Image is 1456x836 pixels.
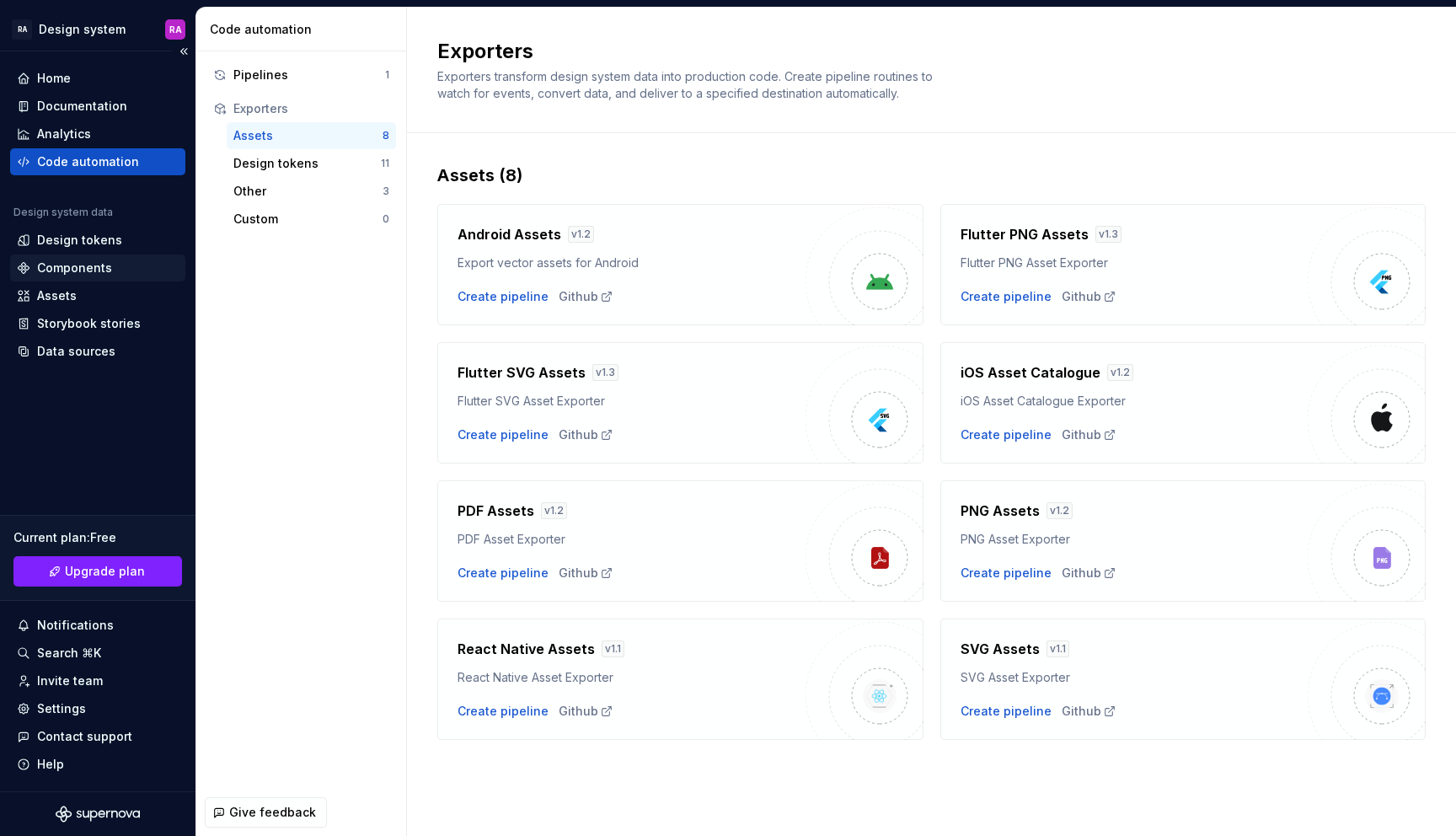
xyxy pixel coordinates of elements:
[10,65,185,92] a: Home
[458,224,561,244] h4: Android Assets
[961,288,1052,305] button: Create pipeline
[458,426,549,443] button: Create pipeline
[3,11,192,47] button: RADesign systemRA
[961,224,1089,244] h4: Flutter PNG Assets
[961,255,1309,271] div: Flutter PNG Asset Exporter
[10,148,185,175] a: Code automation
[961,669,1309,686] div: SVG Asset Exporter
[592,364,618,381] div: v 1.3
[437,163,1426,187] div: Assets (8)
[458,565,549,581] div: Create pipeline
[559,565,613,581] a: Github
[37,126,91,142] div: Analytics
[10,667,185,694] a: Invite team
[541,502,567,519] div: v 1.2
[205,797,327,828] button: Give feedback
[10,282,185,309] a: Assets
[961,703,1052,720] button: Create pipeline
[437,38,1405,65] h2: Exporters
[233,183,383,200] div: Other
[961,639,1040,659] h4: SVG Assets
[383,129,389,142] div: 8
[13,529,182,546] div: Current plan : Free
[10,338,185,365] a: Data sources
[227,150,396,177] button: Design tokens11
[961,426,1052,443] button: Create pipeline
[458,639,595,659] h4: React Native Assets
[458,669,806,686] div: React Native Asset Exporter
[39,21,126,38] div: Design system
[10,723,185,750] button: Contact support
[458,255,806,271] div: Export vector assets for Android
[37,617,114,634] div: Notifications
[10,93,185,120] a: Documentation
[961,393,1309,410] div: iOS Asset Catalogue Exporter
[961,362,1100,383] h4: iOS Asset Catalogue
[961,565,1052,581] button: Create pipeline
[227,122,396,149] button: Assets8
[13,556,182,587] a: Upgrade plan
[37,98,127,115] div: Documentation
[10,640,185,667] button: Search ⌘K
[568,226,594,243] div: v 1.2
[169,23,182,36] div: RA
[1062,288,1116,305] a: Github
[229,804,316,821] span: Give feedback
[383,212,389,226] div: 0
[37,728,132,745] div: Contact support
[1062,565,1116,581] a: Github
[383,185,389,198] div: 3
[37,315,141,332] div: Storybook stories
[437,69,936,100] span: Exporters transform design system data into production code. Create pipeline routines to watch fo...
[10,121,185,147] a: Analytics
[1095,226,1121,243] div: v 1.3
[385,68,389,82] div: 1
[602,640,624,657] div: v 1.1
[37,756,64,773] div: Help
[227,178,396,205] button: Other3
[56,806,140,823] svg: Supernova Logo
[233,155,381,172] div: Design tokens
[210,21,399,38] div: Code automation
[233,127,383,144] div: Assets
[10,751,185,778] button: Help
[1062,703,1116,720] div: Github
[233,100,389,117] div: Exporters
[1062,426,1116,443] a: Github
[458,501,534,521] h4: PDF Assets
[172,40,195,63] button: Collapse sidebar
[37,70,71,87] div: Home
[458,703,549,720] div: Create pipeline
[12,19,32,40] div: RA
[37,673,103,689] div: Invite team
[227,206,396,233] button: Custom0
[458,288,549,305] button: Create pipeline
[1046,502,1073,519] div: v 1.2
[37,287,77,304] div: Assets
[37,700,86,717] div: Settings
[559,703,613,720] div: Github
[559,426,613,443] div: Github
[37,343,115,360] div: Data sources
[206,62,396,88] a: Pipelines1
[13,206,113,219] div: Design system data
[1107,364,1133,381] div: v 1.2
[381,157,389,170] div: 11
[10,612,185,639] button: Notifications
[65,563,145,580] span: Upgrade plan
[37,153,139,170] div: Code automation
[10,695,185,722] a: Settings
[10,227,185,254] a: Design tokens
[961,501,1040,521] h4: PNG Assets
